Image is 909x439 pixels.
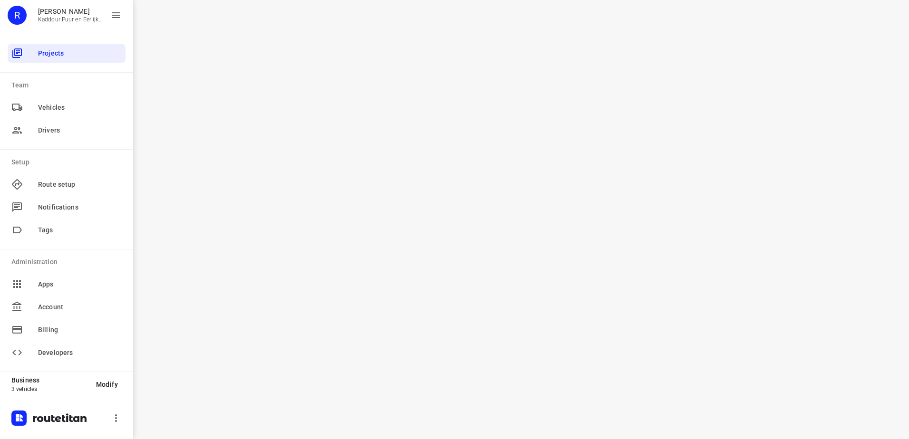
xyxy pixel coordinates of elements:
div: Apps [8,275,126,294]
span: Account [38,302,122,312]
span: Vehicles [38,103,122,113]
p: Business [11,376,88,384]
span: Developers [38,348,122,358]
div: Billing [8,320,126,339]
span: Notifications [38,202,122,212]
p: Administration [11,257,126,267]
p: Kaddour Puur en Eerlijk Vlees B.V. [38,16,103,23]
div: R [8,6,27,25]
button: Modify [88,376,126,393]
span: Apps [38,279,122,289]
div: Developers [8,343,126,362]
p: 3 vehicles [11,386,88,392]
p: Setup [11,157,126,167]
span: Projects [38,48,122,58]
span: Route setup [38,180,122,190]
p: Team [11,80,126,90]
div: Vehicles [8,98,126,117]
div: Tags [8,220,126,239]
div: Account [8,297,126,316]
div: Projects [8,44,126,63]
div: Notifications [8,198,126,217]
span: Drivers [38,125,122,135]
span: Modify [96,381,118,388]
span: Tags [38,225,122,235]
span: Billing [38,325,122,335]
div: Drivers [8,121,126,140]
div: Route setup [8,175,126,194]
p: Rachid Kaddour [38,8,103,15]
